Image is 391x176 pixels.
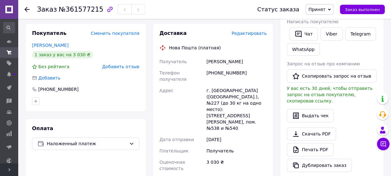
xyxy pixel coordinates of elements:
span: Плательщик [160,148,189,153]
span: Заказ [37,6,57,13]
button: Дублировать заказ [287,159,352,172]
span: Добавить [38,75,60,80]
span: Добавить отзыв [102,64,139,69]
div: [PHONE_NUMBER] [205,67,268,85]
span: Покупатель [32,30,66,36]
span: Наложенный платеж [47,140,127,147]
span: Редактировать [231,31,267,36]
div: [DATE] [205,134,268,145]
button: Заказ выполнен [340,5,385,14]
div: [PERSON_NAME] [205,56,268,67]
span: Адрес [160,88,173,93]
a: Viber [320,27,342,41]
span: Дата отправки [160,137,194,142]
div: Вернуться назад [24,6,30,13]
a: [PERSON_NAME] [32,43,68,48]
a: Печать PDF [287,143,334,156]
span: Оплата [32,125,53,131]
button: Чат с покупателем [377,138,389,150]
div: Получатель [205,145,268,157]
span: Заказ выполнен [345,7,380,12]
span: Написать покупателю [287,19,338,24]
span: Без рейтинга [38,64,69,69]
div: 1 заказ у вас на 3 030 ₴ [32,51,93,58]
div: г. [GEOGRAPHIC_DATA] ([GEOGRAPHIC_DATA].), №227 (до 30 кг на одно место): [STREET_ADDRESS][PERSON... [205,85,268,134]
div: [PHONE_NUMBER] [38,86,79,92]
span: №361577215 [59,6,103,13]
button: Чат [289,27,318,41]
span: Запрос на отзыв про компанию [287,61,360,66]
span: Получатель [160,59,187,64]
span: Сменить покупателя [91,31,139,36]
button: Выдать чек [287,109,334,122]
div: 3 030 ₴ [205,157,268,174]
span: Оценочная стоимость [160,160,185,171]
button: Скопировать запрос на отзыв [287,69,377,83]
a: WhatsApp [287,43,320,56]
div: Нова Пошта (платная) [167,45,222,51]
div: Статус заказа [257,6,299,13]
span: Доставка [160,30,187,36]
a: Telegram [345,27,376,41]
span: Принят [308,7,325,12]
a: Скачать PDF [287,127,336,140]
span: У вас есть 30 дней, чтобы отправить запрос на отзыв покупателю, скопировав ссылку. [287,86,372,103]
span: Телефон получателя [160,70,187,82]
